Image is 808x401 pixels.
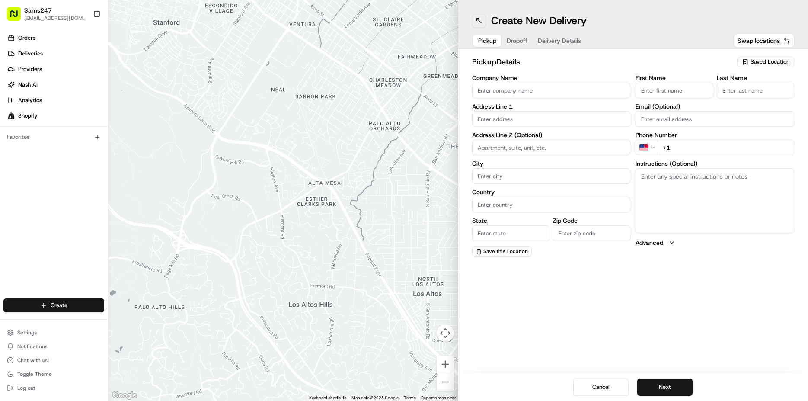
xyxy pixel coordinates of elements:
[39,91,119,98] div: We're available if you need us!
[18,50,43,58] span: Deliveries
[22,56,143,65] input: Clear
[18,83,34,98] img: 9188753566659_6852d8bf1fb38e338040_72.png
[3,78,108,92] a: Nash AI
[17,193,66,202] span: Knowledge Base
[18,96,42,104] span: Analytics
[9,149,22,163] img: Asif Zaman Khan
[573,379,629,396] button: Cancel
[636,238,663,247] label: Advanced
[18,34,35,42] span: Orders
[751,58,789,66] span: Saved Location
[24,6,52,15] button: Sams247
[472,83,631,98] input: Enter company name
[472,132,631,138] label: Address Line 2 (Optional)
[421,395,456,400] a: Report a map error
[553,225,630,241] input: Enter zip code
[636,103,794,109] label: Email (Optional)
[472,168,631,184] input: Enter city
[17,357,49,364] span: Chat with us!
[472,111,631,127] input: Enter address
[472,103,631,109] label: Address Line 1
[437,324,454,342] button: Map camera controls
[18,81,38,89] span: Nash AI
[507,36,527,45] span: Dropoff
[636,83,713,98] input: Enter first name
[636,111,794,127] input: Enter email address
[3,31,108,45] a: Orders
[17,158,24,165] img: 1736555255976-a54dd68f-1ca7-489b-9aae-adbdc363a1c4
[110,390,139,401] img: Google
[351,395,399,400] span: Map data ©2025 Google
[3,3,89,24] button: Sams247[EMAIL_ADDRESS][DOMAIN_NAME]
[472,75,631,81] label: Company Name
[309,395,346,401] button: Keyboard shortcuts
[3,47,108,61] a: Deliveries
[72,157,75,164] span: •
[636,238,794,247] button: Advanced
[9,83,24,98] img: 1736555255976-a54dd68f-1ca7-489b-9aae-adbdc363a1c4
[9,35,157,48] p: Welcome 👋
[472,140,631,155] input: Apartment, suite, unit, etc.
[147,85,157,96] button: Start new chat
[27,134,70,141] span: [PERSON_NAME]
[472,189,631,195] label: Country
[636,75,713,81] label: First Name
[9,9,26,26] img: Nash
[472,218,549,224] label: State
[3,368,104,380] button: Toggle Theme
[3,298,104,312] button: Create
[3,354,104,366] button: Chat with us!
[538,36,581,45] span: Delivery Details
[86,215,105,221] span: Pylon
[437,373,454,391] button: Zoom out
[9,112,58,119] div: Past conversations
[17,343,48,350] span: Notifications
[491,14,587,28] h1: Create New Delivery
[24,15,86,22] button: [EMAIL_ADDRESS][DOMAIN_NAME]
[472,160,631,167] label: City
[17,329,37,336] span: Settings
[3,109,108,123] a: Shopify
[3,93,108,107] a: Analytics
[636,132,794,138] label: Phone Number
[404,395,416,400] a: Terms (opens in new tab)
[717,75,794,81] label: Last Name
[77,157,94,164] span: [DATE]
[72,134,75,141] span: •
[110,390,139,401] a: Open this area in Google Maps (opens a new window)
[472,56,732,68] h2: pickup Details
[9,126,22,140] img: Andew Morris
[737,56,794,68] button: Saved Location
[18,65,42,73] span: Providers
[738,36,780,45] span: Swap locations
[70,190,142,205] a: 💻API Documentation
[472,225,549,241] input: Enter state
[3,130,104,144] div: Favorites
[658,140,794,155] input: Enter phone number
[17,371,52,378] span: Toggle Theme
[637,379,693,396] button: Next
[472,246,532,257] button: Save this Location
[3,340,104,353] button: Notifications
[9,194,16,201] div: 📗
[17,385,35,391] span: Log out
[437,356,454,373] button: Zoom in
[77,134,94,141] span: [DATE]
[553,218,630,224] label: Zip Code
[27,157,70,164] span: [PERSON_NAME]
[73,194,80,201] div: 💻
[3,62,108,76] a: Providers
[61,214,105,221] a: Powered byPylon
[483,248,528,255] span: Save this Location
[636,160,794,167] label: Instructions (Optional)
[51,302,67,309] span: Create
[39,83,142,91] div: Start new chat
[472,197,631,212] input: Enter country
[8,112,15,119] img: Shopify logo
[5,190,70,205] a: 📗Knowledge Base
[18,112,38,120] span: Shopify
[717,83,794,98] input: Enter last name
[734,34,794,48] button: Swap locations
